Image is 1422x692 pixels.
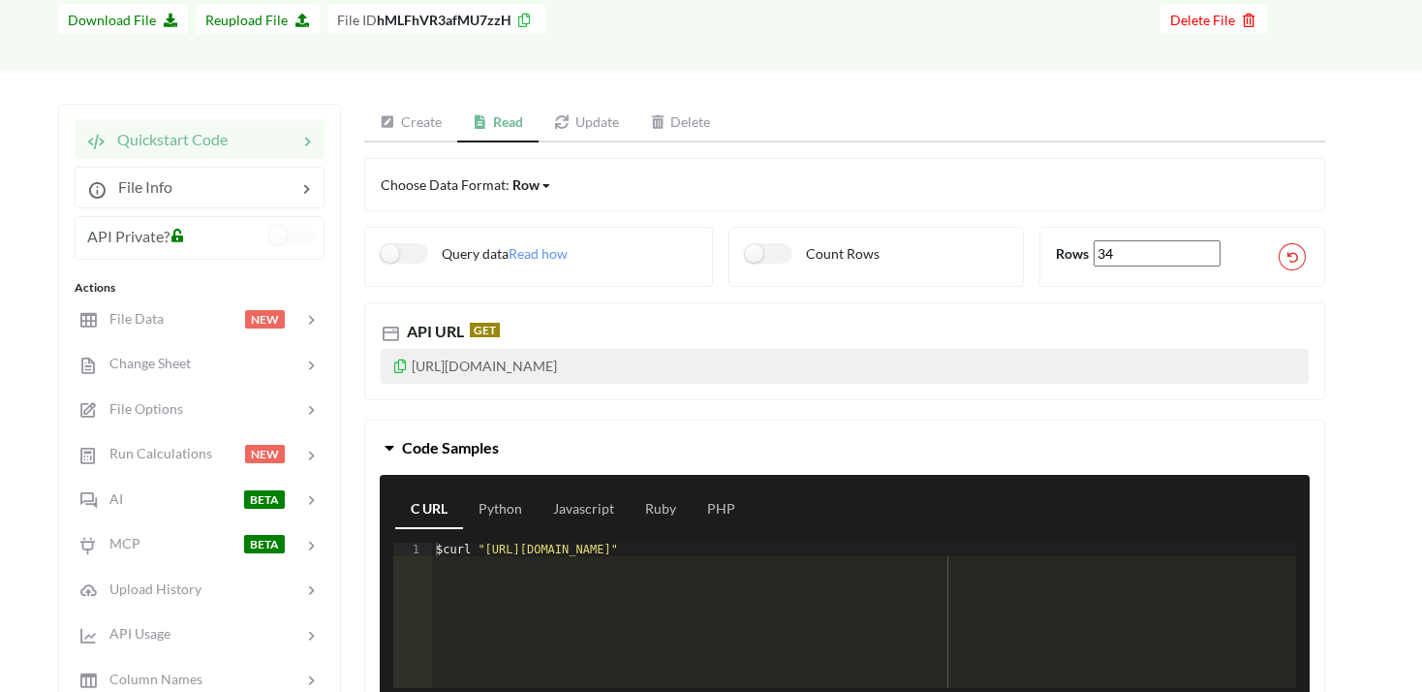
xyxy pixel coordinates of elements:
span: Quickstart Code [106,130,228,148]
a: Delete [634,104,726,142]
a: C URL [395,490,463,529]
a: Update [539,104,634,142]
a: Javascript [538,490,630,529]
a: Create [364,104,457,142]
span: Delete File [1170,12,1257,28]
span: BETA [244,535,285,553]
span: BETA [244,490,285,509]
span: Read how [509,245,568,262]
button: Reupload File [196,4,320,34]
span: NEW [245,310,285,329]
span: File ID [337,12,377,28]
a: Read [457,104,540,142]
a: Ruby [630,490,692,529]
label: Query data [381,243,509,264]
b: Rows [1056,245,1089,262]
span: File Options [98,400,183,417]
span: Run Calculations [98,445,212,461]
button: Delete File [1160,4,1267,34]
span: API Usage [98,625,170,642]
b: hMLFhVR3afMU7zzH [377,12,511,28]
p: [URL][DOMAIN_NAME] [381,349,1309,384]
button: Code Samples [365,421,1324,475]
a: Python [463,490,538,529]
span: Download File [68,12,178,28]
span: NEW [245,445,285,463]
a: PHP [692,490,751,529]
span: Choose Data Format: [381,176,552,193]
div: 1 [393,543,432,556]
span: MCP [98,535,140,551]
span: Upload History [98,581,201,597]
span: Code Samples [402,438,499,456]
span: AI [98,490,123,507]
button: Download File [58,4,188,34]
span: Column Names [98,671,202,687]
span: API Private? [87,227,170,245]
span: Reupload File [205,12,310,28]
span: API URL [403,322,464,340]
div: Row [512,174,540,195]
label: Count Rows [745,243,880,264]
span: GET [470,323,500,337]
span: Change Sheet [98,355,191,371]
span: File Info [107,177,172,196]
div: Actions [75,279,325,297]
span: File Data [98,310,164,327]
